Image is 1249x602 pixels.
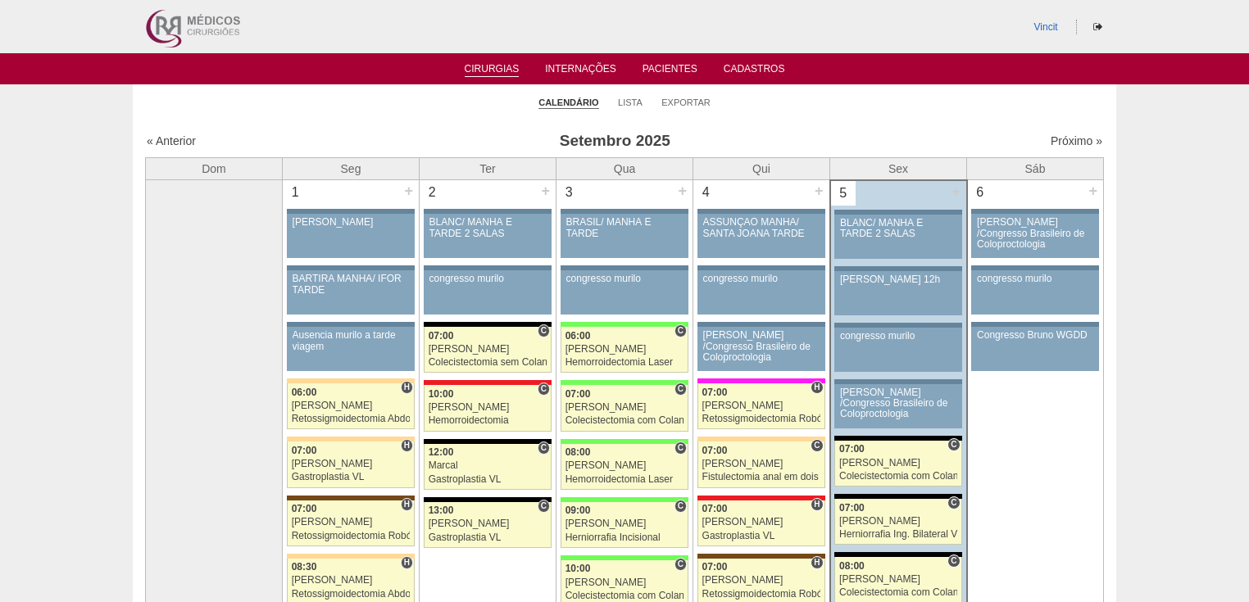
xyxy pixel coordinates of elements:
div: + [675,180,689,201]
div: Key: Aviso [834,379,961,384]
div: congresso murilo [977,274,1093,284]
div: [PERSON_NAME] [565,344,684,355]
div: Key: Aviso [424,265,552,270]
div: Key: Aviso [697,322,825,327]
div: Gastroplastia VL [292,472,411,482]
a: Cirurgias [465,63,520,77]
span: Consultório [538,441,550,455]
th: Sex [830,157,967,180]
div: Key: Brasil [561,322,688,327]
div: BLANC/ MANHÃ E TARDE 2 SALAS [429,217,547,238]
span: 06:00 [565,330,591,342]
div: Key: Brasil [561,380,688,385]
a: H 06:00 [PERSON_NAME] Retossigmoidectomia Abdominal VL [287,383,415,429]
div: Key: Aviso [697,265,825,270]
div: Retossigmoidectomia Robótica [292,531,411,541]
span: Consultório [538,324,550,337]
div: Gastroplastia VL [429,532,547,543]
span: 10:00 [565,563,591,574]
div: Key: Bartira [287,554,415,559]
span: Hospital [811,381,823,394]
div: + [402,180,416,201]
div: Retossigmoidectomia Robótica [702,414,820,424]
div: Key: Aviso [287,265,415,270]
div: [PERSON_NAME] [292,575,411,586]
div: [PERSON_NAME] [565,577,684,588]
div: [PERSON_NAME] [429,518,547,529]
a: [PERSON_NAME] 12h [834,271,961,315]
div: 4 [693,180,719,205]
div: [PERSON_NAME] [565,518,684,529]
div: congresso murilo [566,274,684,284]
div: Key: Brasil [561,497,688,502]
div: 5 [831,181,856,206]
div: Herniorrafia Incisional [565,532,684,543]
div: Gastroplastia VL [429,474,547,485]
span: Hospital [401,498,413,511]
div: ASSUNÇÃO MANHÃ/ SANTA JOANA TARDE [703,217,820,238]
span: 07:00 [702,503,728,514]
a: [PERSON_NAME] /Congresso Brasileiro de Coloproctologia [971,214,1099,258]
a: H 07:00 [PERSON_NAME] Retossigmoidectomia Robótica [287,500,415,546]
a: congresso murilo [697,270,825,315]
span: Consultório [947,496,960,509]
span: Consultório [674,382,687,396]
a: C 07:00 [PERSON_NAME] Colecistectomia com Colangiografia VL [834,441,961,487]
div: Key: Blanc [834,494,961,499]
div: Key: Aviso [561,265,688,270]
div: + [812,180,826,201]
a: C 08:00 [PERSON_NAME] Hemorroidectomia Laser [561,444,688,490]
div: [PERSON_NAME] /Congresso Brasileiro de Coloproctologia [703,330,820,363]
div: Key: Santa Joana [697,554,825,559]
span: 08:00 [565,446,591,458]
span: Consultório [811,439,823,452]
div: Key: Aviso [834,323,961,328]
a: C 10:00 [PERSON_NAME] Hemorroidectomia [424,385,552,431]
span: Consultório [538,382,550,396]
div: Key: Blanc [834,552,961,557]
div: Hemorroidectomia Laser [565,474,684,485]
span: 06:00 [292,387,317,398]
span: Consultório [947,554,960,568]
span: 10:00 [429,388,454,400]
a: Pacientes [643,63,697,79]
div: [PERSON_NAME] [429,344,547,355]
a: C 13:00 [PERSON_NAME] Gastroplastia VL [424,502,552,548]
div: Key: Assunção [697,496,825,500]
a: [PERSON_NAME] [287,214,415,258]
div: [PERSON_NAME] [839,458,957,468]
div: Key: Aviso [697,209,825,214]
div: congresso murilo [840,331,956,342]
div: Key: Bartira [697,437,825,441]
div: Key: Brasil [561,439,688,444]
a: Ausencia murilo a tarde viagem [287,327,415,371]
th: Qua [556,157,693,180]
a: [PERSON_NAME] /Congresso Brasileiro de Coloproctologia [834,384,961,428]
div: [PERSON_NAME] [292,459,411,469]
div: Key: Aviso [424,209,552,214]
span: 07:00 [292,503,317,514]
div: BLANC/ MANHÃ E TARDE 2 SALAS [840,218,956,239]
div: Colecistectomia com Colangiografia VL [565,591,684,601]
span: 08:00 [839,560,865,572]
div: Colecistectomia com Colangiografia VL [839,471,957,482]
span: 07:00 [429,330,454,342]
th: Seg [283,157,420,180]
a: C 07:00 [PERSON_NAME] Herniorrafia Ing. Bilateral VL [834,499,961,545]
div: Fistulectomia anal em dois tempos [702,472,820,482]
div: Herniorrafia Ing. Bilateral VL [839,529,957,540]
div: Key: Blanc [424,497,552,502]
div: Key: Aviso [561,209,688,214]
a: Cadastros [724,63,785,79]
span: 07:00 [839,443,865,455]
span: 09:00 [565,505,591,516]
span: Consultório [674,500,687,513]
div: [PERSON_NAME] /Congresso Brasileiro de Coloproctologia [977,217,1093,250]
div: Key: Aviso [287,209,415,214]
div: Hemorroidectomia [429,415,547,426]
div: + [949,181,963,202]
a: H 07:00 [PERSON_NAME] Retossigmoidectomia Robótica [697,383,825,429]
div: Key: Aviso [971,209,1099,214]
span: Hospital [401,381,413,394]
div: + [1086,180,1100,201]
